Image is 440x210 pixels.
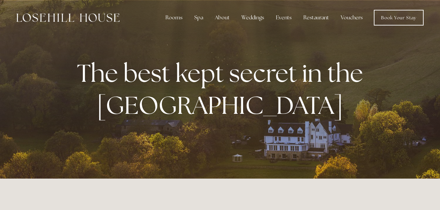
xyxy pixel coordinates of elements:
[210,11,235,24] div: About
[271,11,297,24] div: Events
[189,11,208,24] div: Spa
[236,11,269,24] div: Weddings
[298,11,334,24] div: Restaurant
[77,57,368,121] strong: The best kept secret in the [GEOGRAPHIC_DATA]
[16,13,120,22] img: Losehill House
[160,11,188,24] div: Rooms
[374,10,424,26] a: Book Your Stay
[335,11,368,24] a: Vouchers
